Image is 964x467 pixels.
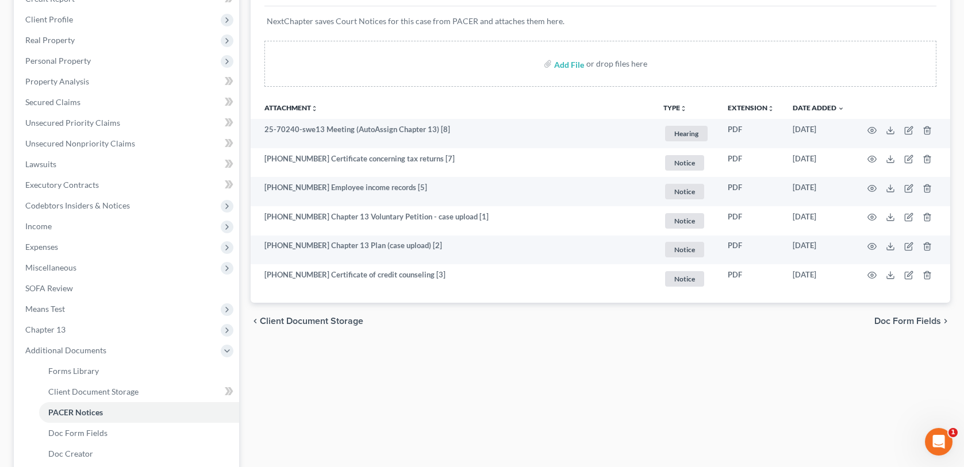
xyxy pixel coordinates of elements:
[39,402,239,423] a: PACER Notices
[874,317,950,326] button: Doc Form Fields chevron_right
[784,177,854,206] td: [DATE]
[784,264,854,294] td: [DATE]
[25,345,106,355] span: Additional Documents
[665,271,704,287] span: Notice
[16,71,239,92] a: Property Analysis
[39,361,239,381] a: Forms Library
[25,76,89,86] span: Property Analysis
[251,317,260,326] i: chevron_left
[719,177,784,206] td: PDF
[784,236,854,265] td: [DATE]
[784,148,854,177] td: [DATE]
[251,206,654,236] td: [PHONE_NUMBER] Chapter 13 Voluntary Petition - case upload [1]
[16,92,239,113] a: Secured Claims
[665,126,708,141] span: Hearing
[784,206,854,236] td: [DATE]
[39,423,239,443] a: Doc Form Fields
[25,263,76,272] span: Miscellaneous
[48,387,139,396] span: Client Document Storage
[16,154,239,175] a: Lawsuits
[25,97,80,107] span: Secured Claims
[267,16,934,27] p: NextChapter saves Court Notices for this case from PACER and attaches them here.
[663,124,709,143] a: Hearing
[941,317,950,326] i: chevron_right
[39,381,239,402] a: Client Document Storage
[25,325,66,334] span: Chapter 13
[665,242,704,257] span: Notice
[874,317,941,326] span: Doc Form Fields
[25,180,99,190] span: Executory Contracts
[663,182,709,201] a: Notice
[25,56,91,65] span: Personal Property
[25,138,135,148] span: Unsecured Nonpriority Claims
[264,103,318,112] a: Attachmentunfold_more
[251,264,654,294] td: [PHONE_NUMBER] Certificate of credit counseling [3]
[719,119,784,148] td: PDF
[39,443,239,464] a: Doc Creator
[251,177,654,206] td: [PHONE_NUMBER] Employee income records [5]
[663,105,687,112] button: TYPEunfold_more
[719,236,784,265] td: PDF
[25,283,73,293] span: SOFA Review
[48,449,93,458] span: Doc Creator
[586,58,647,70] div: or drop files here
[719,264,784,294] td: PDF
[25,200,130,210] span: Codebtors Insiders & Notices
[680,105,687,112] i: unfold_more
[25,242,58,252] span: Expenses
[251,236,654,265] td: [PHONE_NUMBER] Chapter 13 Plan (case upload) [2]
[25,304,65,314] span: Means Test
[25,14,73,24] span: Client Profile
[311,105,318,112] i: unfold_more
[925,428,953,456] iframe: Intercom live chat
[665,155,704,171] span: Notice
[719,206,784,236] td: PDF
[260,317,363,326] span: Client Document Storage
[767,105,774,112] i: unfold_more
[663,240,709,259] a: Notice
[48,407,103,417] span: PACER Notices
[251,119,654,148] td: 25-70240-swe13 Meeting (AutoAssign Chapter 13) [8]
[48,366,99,376] span: Forms Library
[793,103,844,112] a: Date Added expand_more
[25,159,56,169] span: Lawsuits
[663,269,709,288] a: Notice
[251,148,654,177] td: [PHONE_NUMBER] Certificate concerning tax returns [7]
[48,428,107,438] span: Doc Form Fields
[663,153,709,172] a: Notice
[16,175,239,195] a: Executory Contracts
[728,103,774,112] a: Extensionunfold_more
[719,148,784,177] td: PDF
[25,118,120,128] span: Unsecured Priority Claims
[663,211,709,230] a: Notice
[665,184,704,199] span: Notice
[838,105,844,112] i: expand_more
[16,278,239,299] a: SOFA Review
[16,133,239,154] a: Unsecured Nonpriority Claims
[25,35,75,45] span: Real Property
[251,317,363,326] button: chevron_left Client Document Storage
[948,428,958,437] span: 1
[25,221,52,231] span: Income
[665,213,704,229] span: Notice
[784,119,854,148] td: [DATE]
[16,113,239,133] a: Unsecured Priority Claims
